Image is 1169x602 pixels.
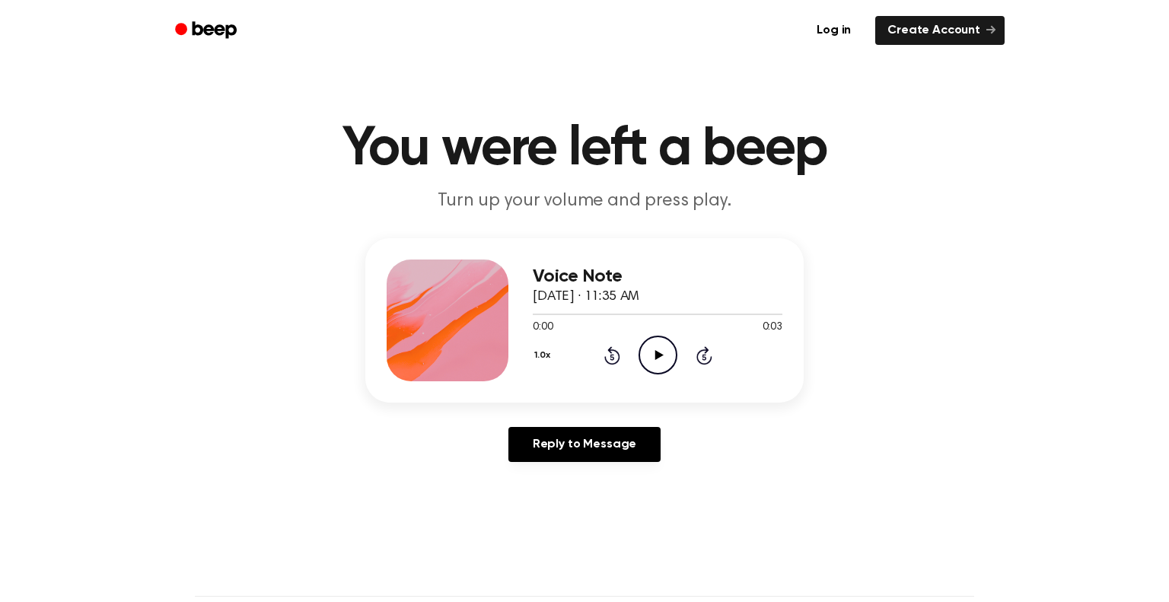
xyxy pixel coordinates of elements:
a: Beep [164,16,250,46]
h1: You were left a beep [195,122,974,177]
a: Log in [801,13,866,48]
span: 0:03 [763,320,782,336]
span: 0:00 [533,320,553,336]
a: Create Account [875,16,1005,45]
p: Turn up your volume and press play. [292,189,877,214]
h3: Voice Note [533,266,782,287]
span: [DATE] · 11:35 AM [533,290,639,304]
a: Reply to Message [508,427,661,462]
button: 1.0x [533,342,556,368]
